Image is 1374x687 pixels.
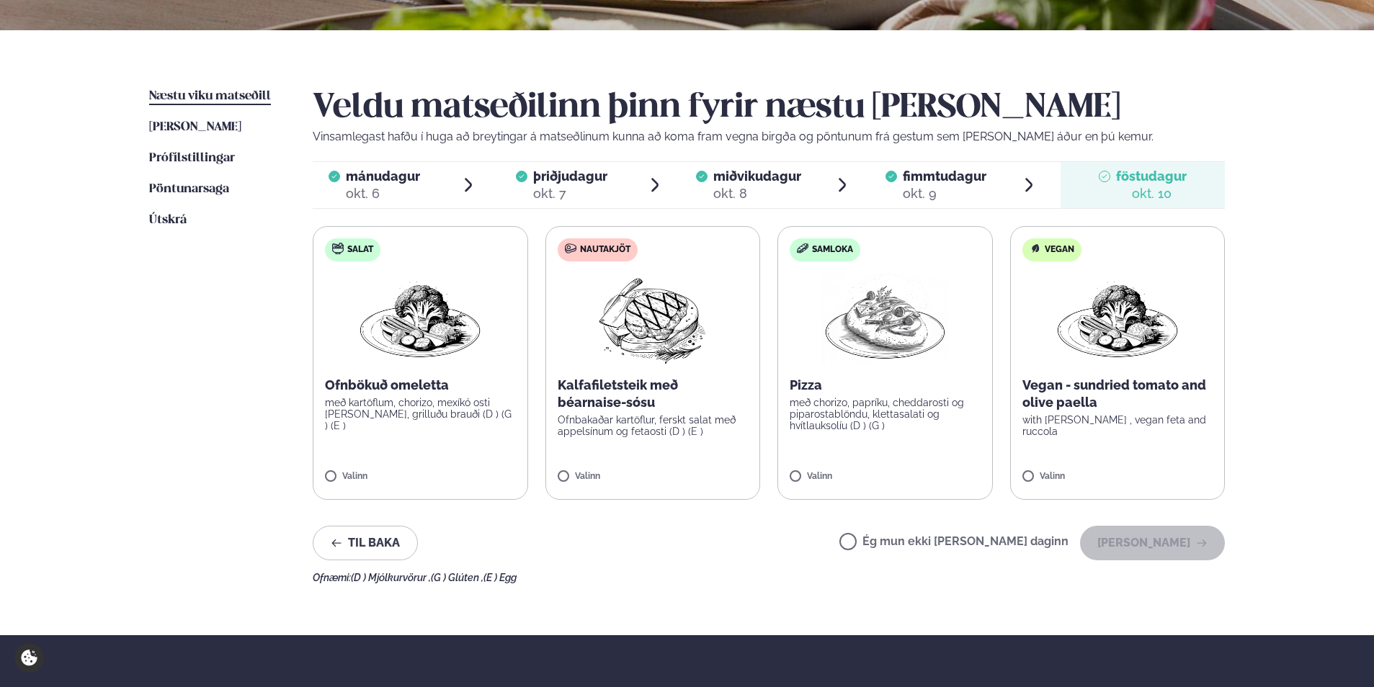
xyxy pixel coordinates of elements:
[313,572,1225,583] div: Ofnæmi:
[713,185,801,202] div: okt. 8
[347,244,373,256] span: Salat
[313,526,418,560] button: Til baka
[713,169,801,184] span: miðvikudagur
[149,90,271,102] span: Næstu viku matseðill
[313,88,1225,128] h2: Veldu matseðilinn þinn fyrir næstu [PERSON_NAME]
[1045,244,1074,256] span: Vegan
[565,243,576,254] img: beef.svg
[903,185,986,202] div: okt. 9
[149,88,271,105] a: Næstu viku matseðill
[357,273,483,365] img: Vegan.png
[558,414,749,437] p: Ofnbakaðar kartöflur, ferskt salat með appelsínum og fetaosti (D ) (E )
[580,244,630,256] span: Nautakjöt
[149,121,241,133] span: [PERSON_NAME]
[903,169,986,184] span: fimmtudagur
[149,212,187,229] a: Útskrá
[346,185,420,202] div: okt. 6
[533,185,607,202] div: okt. 7
[346,169,420,184] span: mánudagur
[1022,414,1213,437] p: with [PERSON_NAME] , vegan feta and ruccola
[431,572,483,583] span: (G ) Glúten ,
[1080,526,1225,560] button: [PERSON_NAME]
[14,643,44,673] a: Cookie settings
[149,214,187,226] span: Útskrá
[790,377,981,394] p: Pizza
[149,181,229,198] a: Pöntunarsaga
[558,377,749,411] p: Kalfafiletsteik með béarnaise-sósu
[812,244,853,256] span: Samloka
[351,572,431,583] span: (D ) Mjólkurvörur ,
[313,128,1225,145] p: Vinsamlegast hafðu í huga að breytingar á matseðlinum kunna að koma fram vegna birgða og pöntunum...
[1116,185,1187,202] div: okt. 10
[821,273,948,365] img: Pizza-Bread.png
[1022,377,1213,411] p: Vegan - sundried tomato and olive paella
[332,243,344,254] img: salad.svg
[149,150,235,167] a: Prófílstillingar
[149,119,241,136] a: [PERSON_NAME]
[1030,243,1041,254] img: Vegan.svg
[1116,169,1187,184] span: föstudagur
[790,397,981,431] p: með chorizo, papríku, cheddarosti og piparostablöndu, klettasalati og hvítlauksolíu (D ) (G )
[483,572,517,583] span: (E ) Egg
[149,152,235,164] span: Prófílstillingar
[325,397,516,431] p: með kartöflum, chorizo, mexíkó osti [PERSON_NAME], grilluðu brauði (D ) (G ) (E )
[325,377,516,394] p: Ofnbökuð omeletta
[589,273,716,365] img: Beef-Meat.png
[149,183,229,195] span: Pöntunarsaga
[1054,273,1181,365] img: Vegan.png
[533,169,607,184] span: þriðjudagur
[797,243,808,253] img: sandwich-new-16px.svg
